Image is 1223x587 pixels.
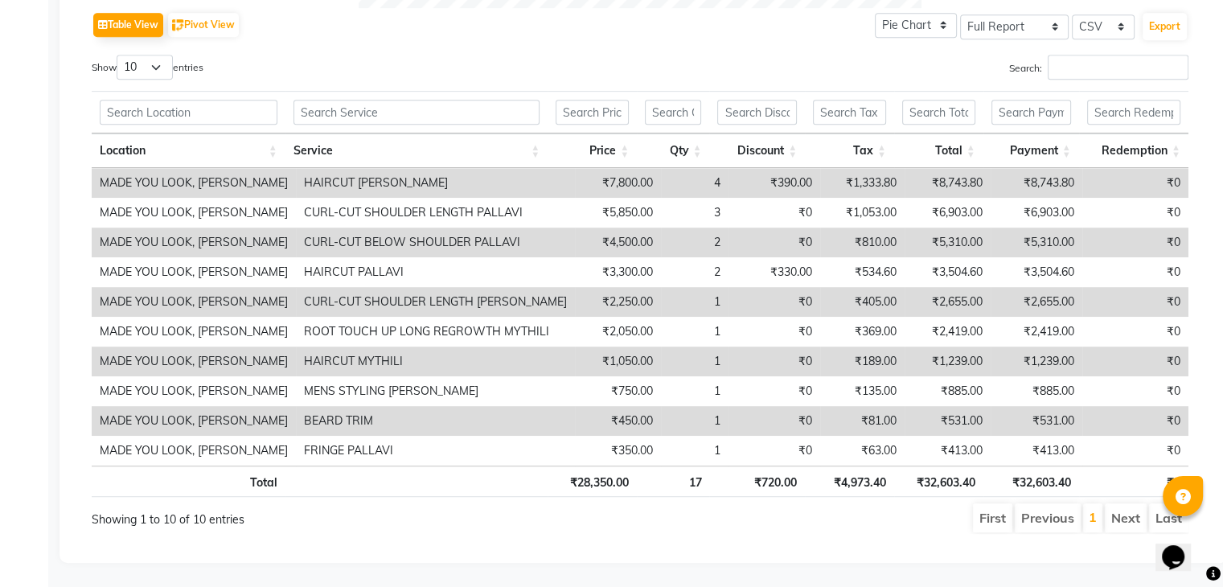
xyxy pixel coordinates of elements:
td: ₹0 [728,317,820,347]
th: Discount: activate to sort column ascending [709,133,805,168]
td: ₹0 [1082,406,1188,436]
th: Payment: activate to sort column ascending [983,133,1079,168]
td: ₹2,419.00 [905,317,991,347]
td: 2 [661,257,728,287]
td: 4 [661,168,728,198]
td: 2 [661,228,728,257]
td: ₹330.00 [728,257,820,287]
td: MADE YOU LOOK, [PERSON_NAME] [92,287,296,317]
td: MADE YOU LOOK, [PERSON_NAME] [92,406,296,436]
td: ₹0 [1082,347,1188,376]
td: ₹5,310.00 [905,228,991,257]
td: ₹405.00 [820,287,905,317]
td: ₹1,053.00 [820,198,905,228]
th: Location: activate to sort column ascending [92,133,285,168]
td: ₹750.00 [575,376,661,406]
td: ₹135.00 [820,376,905,406]
select: Showentries [117,55,173,80]
th: Redemption: activate to sort column ascending [1079,133,1188,168]
th: ₹720.00 [709,466,805,497]
td: ₹0 [728,376,820,406]
input: Search Payment [991,100,1071,125]
td: ₹0 [1082,257,1188,287]
td: ₹369.00 [820,317,905,347]
td: ₹885.00 [905,376,991,406]
td: ROOT TOUCH UP LONG REGROWTH MYTHILI [296,317,575,347]
td: MENS STYLING [PERSON_NAME] [296,376,575,406]
td: ₹0 [728,228,820,257]
td: 1 [661,287,728,317]
td: BEARD TRIM [296,406,575,436]
td: 1 [661,406,728,436]
td: CURL-CUT BELOW SHOULDER PALLAVI [296,228,575,257]
td: ₹63.00 [820,436,905,466]
th: Total [92,466,285,497]
th: Tax: activate to sort column ascending [805,133,894,168]
td: ₹81.00 [820,406,905,436]
td: MADE YOU LOOK, [PERSON_NAME] [92,257,296,287]
td: CURL-CUT SHOULDER LENGTH [PERSON_NAME] [296,287,575,317]
td: ₹534.60 [820,257,905,287]
input: Search: [1048,55,1188,80]
td: ₹189.00 [820,347,905,376]
input: Search Total [902,100,975,125]
td: ₹0 [728,347,820,376]
th: Service: activate to sort column ascending [285,133,548,168]
th: Qty: activate to sort column ascending [637,133,709,168]
div: Showing 1 to 10 of 10 entries [92,502,535,528]
td: ₹0 [1082,436,1188,466]
td: 1 [661,376,728,406]
td: ₹413.00 [991,436,1082,466]
td: ₹1,239.00 [905,347,991,376]
td: ₹885.00 [991,376,1082,406]
th: ₹32,603.40 [894,466,983,497]
td: ₹810.00 [820,228,905,257]
td: HAIRCUT MYTHILI [296,347,575,376]
td: FRINGE PALLAVI [296,436,575,466]
td: ₹0 [1082,168,1188,198]
td: ₹3,504.60 [905,257,991,287]
iframe: chat widget [1155,523,1207,571]
td: ₹1,239.00 [991,347,1082,376]
td: ₹6,903.00 [905,198,991,228]
td: ₹390.00 [728,168,820,198]
input: Search Service [293,100,540,125]
td: ₹4,500.00 [575,228,661,257]
td: ₹0 [1082,376,1188,406]
td: HAIRCUT [PERSON_NAME] [296,168,575,198]
td: ₹531.00 [905,406,991,436]
button: Export [1143,13,1187,40]
td: ₹0 [1082,228,1188,257]
th: Price: activate to sort column ascending [548,133,637,168]
td: ₹3,300.00 [575,257,661,287]
td: ₹0 [1082,317,1188,347]
td: ₹8,743.80 [991,168,1082,198]
td: 1 [661,317,728,347]
td: ₹7,800.00 [575,168,661,198]
td: ₹1,333.80 [820,168,905,198]
input: Search Qty [645,100,701,125]
td: MADE YOU LOOK, [PERSON_NAME] [92,168,296,198]
td: ₹2,050.00 [575,317,661,347]
th: ₹32,603.40 [983,466,1079,497]
label: Search: [1009,55,1188,80]
input: Search Price [556,100,629,125]
th: ₹4,973.40 [805,466,894,497]
td: ₹531.00 [991,406,1082,436]
td: ₹6,903.00 [991,198,1082,228]
td: 1 [661,436,728,466]
a: 1 [1089,509,1097,525]
td: MADE YOU LOOK, [PERSON_NAME] [92,347,296,376]
input: Search Redemption [1087,100,1180,125]
button: Pivot View [168,13,239,37]
label: Show entries [92,55,203,80]
td: ₹450.00 [575,406,661,436]
button: Table View [93,13,163,37]
td: ₹8,743.80 [905,168,991,198]
td: MADE YOU LOOK, [PERSON_NAME] [92,376,296,406]
td: ₹0 [1082,287,1188,317]
td: ₹0 [1082,198,1188,228]
td: MADE YOU LOOK, [PERSON_NAME] [92,436,296,466]
td: ₹0 [728,406,820,436]
td: 1 [661,347,728,376]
